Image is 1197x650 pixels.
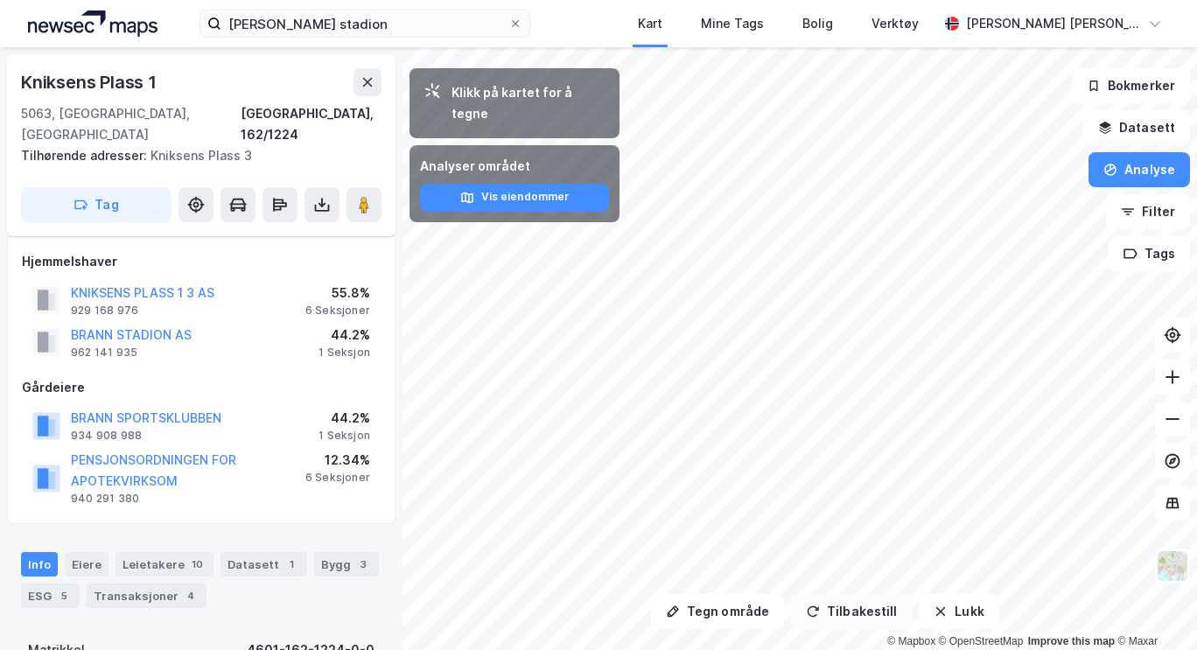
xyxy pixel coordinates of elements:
div: Eiere [65,552,108,577]
button: Datasett [1083,110,1190,145]
div: 1 [283,556,300,573]
div: Kart [638,13,662,34]
div: 6 Seksjoner [305,304,370,318]
div: 5063, [GEOGRAPHIC_DATA], [GEOGRAPHIC_DATA] [21,103,241,145]
div: 940 291 380 [71,492,139,506]
div: Info [21,552,58,577]
div: Verktøy [871,13,919,34]
a: Improve this map [1028,635,1115,647]
div: Gårdeiere [22,377,381,398]
iframe: Chat Widget [1109,566,1197,650]
div: Bygg [314,552,379,577]
button: Tegn område [651,594,784,629]
div: Kniksens Plass 3 [21,145,367,166]
a: OpenStreetMap [939,635,1024,647]
div: 55.8% [305,283,370,304]
button: Tilbakestill [791,594,912,629]
div: Analyser området [420,156,609,177]
div: 962 141 935 [71,346,137,360]
span: Tilhørende adresser: [21,148,150,163]
div: [GEOGRAPHIC_DATA], 162/1224 [241,103,381,145]
input: Søk på adresse, matrikkel, gårdeiere, leietakere eller personer [221,10,507,37]
div: Kniksens Plass 1 [21,68,160,96]
button: Bokmerker [1072,68,1190,103]
div: 44.2% [318,325,370,346]
div: [PERSON_NAME] [PERSON_NAME] [966,13,1141,34]
div: Kontrollprogram for chat [1109,566,1197,650]
div: 44.2% [318,408,370,429]
div: 1 Seksjon [318,429,370,443]
button: Filter [1106,194,1190,229]
div: 929 168 976 [71,304,138,318]
div: Leietakere [115,552,213,577]
div: Klikk på kartet for å tegne [451,82,605,124]
div: 10 [188,556,206,573]
button: Lukk [919,594,998,629]
div: Bolig [802,13,833,34]
div: 1 Seksjon [318,346,370,360]
button: Analyse [1088,152,1190,187]
img: Z [1156,549,1189,583]
a: Mapbox [887,635,935,647]
div: Datasett [220,552,307,577]
div: 4 [182,587,199,605]
button: Vis eiendommer [420,184,609,212]
div: Hjemmelshaver [22,251,381,272]
div: 934 908 988 [71,429,142,443]
div: 3 [354,556,372,573]
img: logo.a4113a55bc3d86da70a041830d287a7e.svg [28,10,157,37]
div: 12.34% [305,450,370,471]
button: Tag [21,187,171,222]
div: ESG [21,584,80,608]
div: 6 Seksjoner [305,471,370,485]
div: Transaksjoner [87,584,206,608]
div: 5 [55,587,73,605]
button: Tags [1109,236,1190,271]
div: Mine Tags [701,13,764,34]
